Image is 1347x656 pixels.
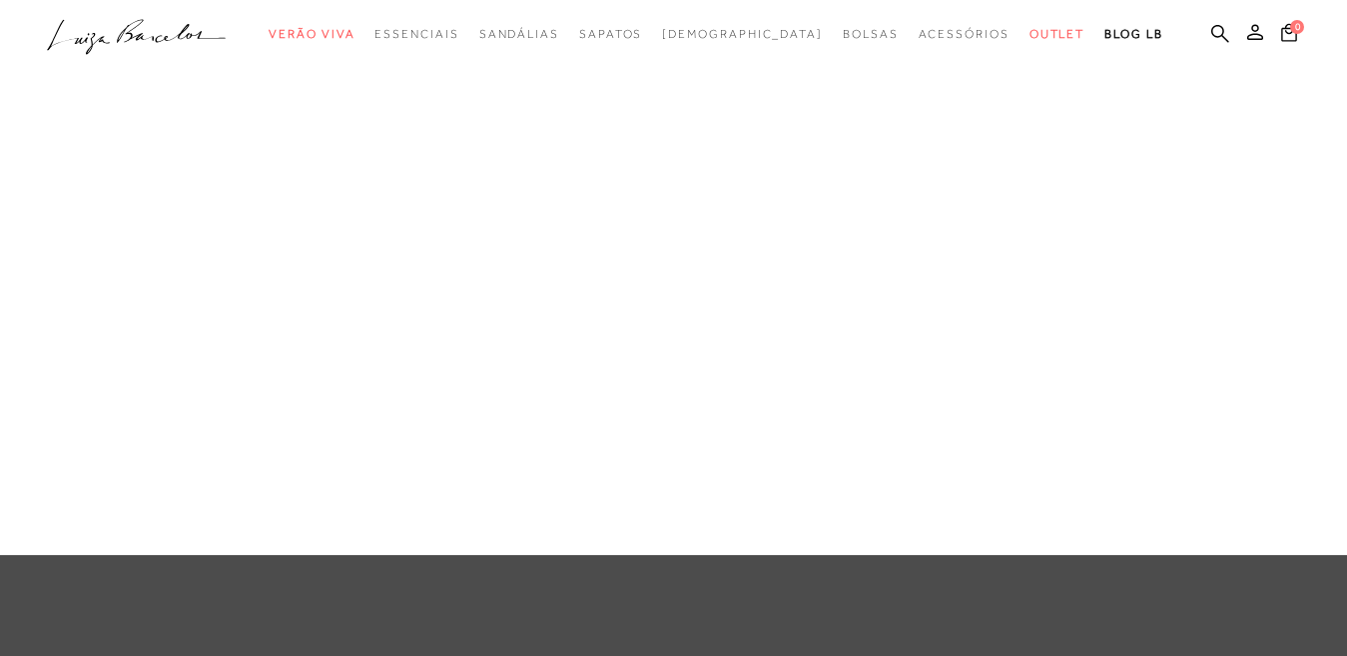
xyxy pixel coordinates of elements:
[579,27,642,41] span: Sapatos
[1275,22,1303,49] button: 0
[374,16,458,53] a: categoryNavScreenReaderText
[843,27,899,41] span: Bolsas
[919,16,1010,53] a: categoryNavScreenReaderText
[1290,20,1304,34] span: 0
[374,27,458,41] span: Essenciais
[479,27,559,41] span: Sandálias
[662,16,823,53] a: noSubCategoriesText
[662,27,823,41] span: [DEMOGRAPHIC_DATA]
[1104,16,1162,53] a: BLOG LB
[579,16,642,53] a: categoryNavScreenReaderText
[479,16,559,53] a: categoryNavScreenReaderText
[843,16,899,53] a: categoryNavScreenReaderText
[1029,16,1085,53] a: categoryNavScreenReaderText
[269,27,354,41] span: Verão Viva
[1029,27,1085,41] span: Outlet
[269,16,354,53] a: categoryNavScreenReaderText
[919,27,1010,41] span: Acessórios
[1104,27,1162,41] span: BLOG LB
